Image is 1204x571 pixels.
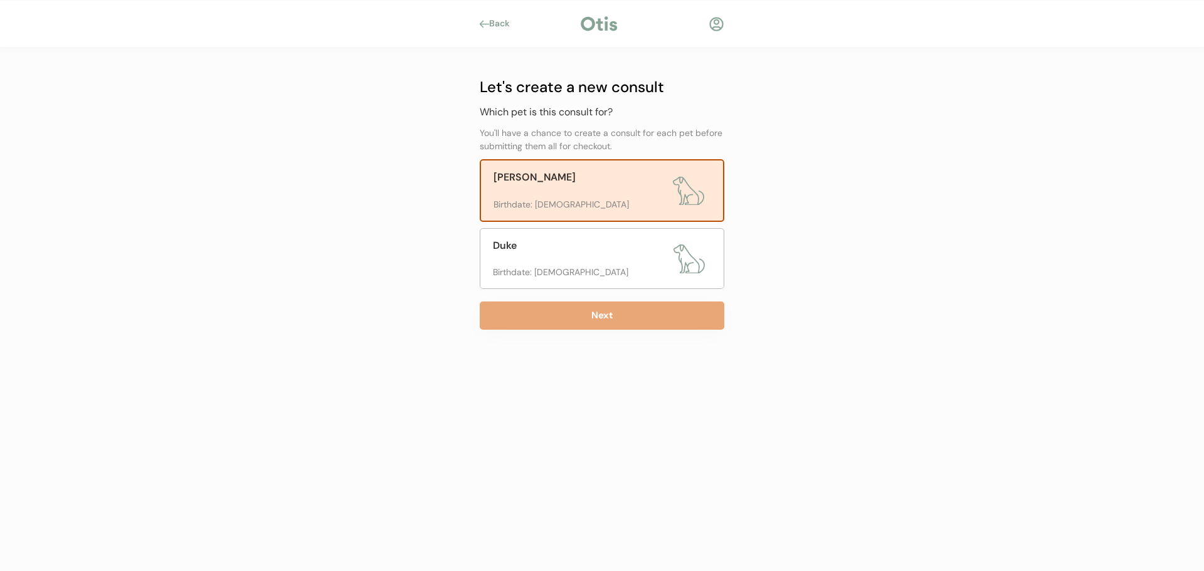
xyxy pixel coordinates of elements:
[493,266,667,279] div: Birthdate: [DEMOGRAPHIC_DATA]
[673,175,704,206] img: dog.png
[489,18,517,30] div: Back
[480,105,724,120] div: Which pet is this consult for?
[480,301,724,330] button: Next
[673,243,705,275] img: dog.png
[494,198,667,211] div: Birthdate: [DEMOGRAPHIC_DATA]
[480,127,724,153] div: You'll have a chance to create a consult for each pet before submitting them all for checkout.
[494,170,667,185] div: [PERSON_NAME]
[493,238,667,253] div: Duke
[480,76,724,98] div: Let's create a new consult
